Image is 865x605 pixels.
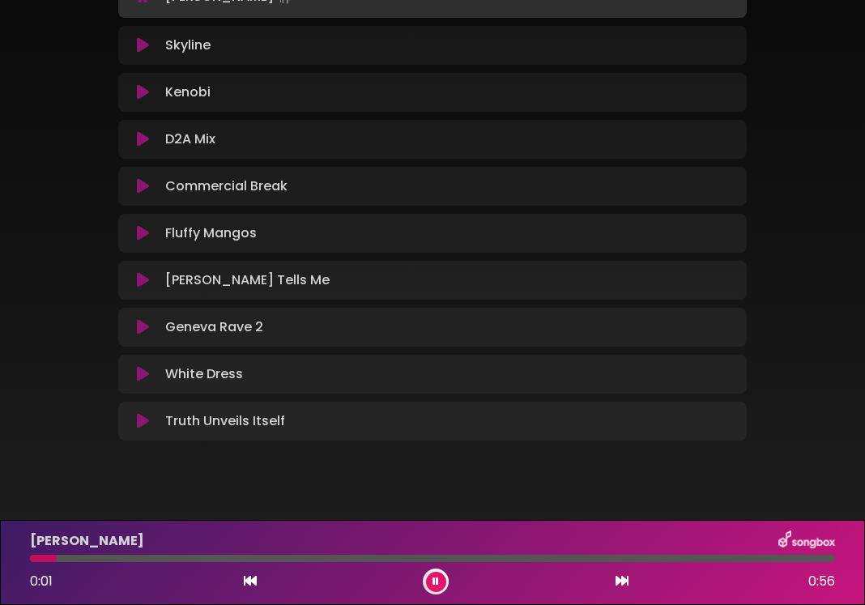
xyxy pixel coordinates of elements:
[165,83,211,102] p: Kenobi
[165,130,215,149] p: D2A Mix
[165,224,257,243] p: Fluffy Mangos
[165,36,211,55] p: Skyline
[165,317,263,337] p: Geneva Rave 2
[165,364,243,384] p: White Dress
[165,177,288,196] p: Commercial Break
[165,411,285,431] p: Truth Unveils Itself
[165,271,330,290] p: [PERSON_NAME] Tells Me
